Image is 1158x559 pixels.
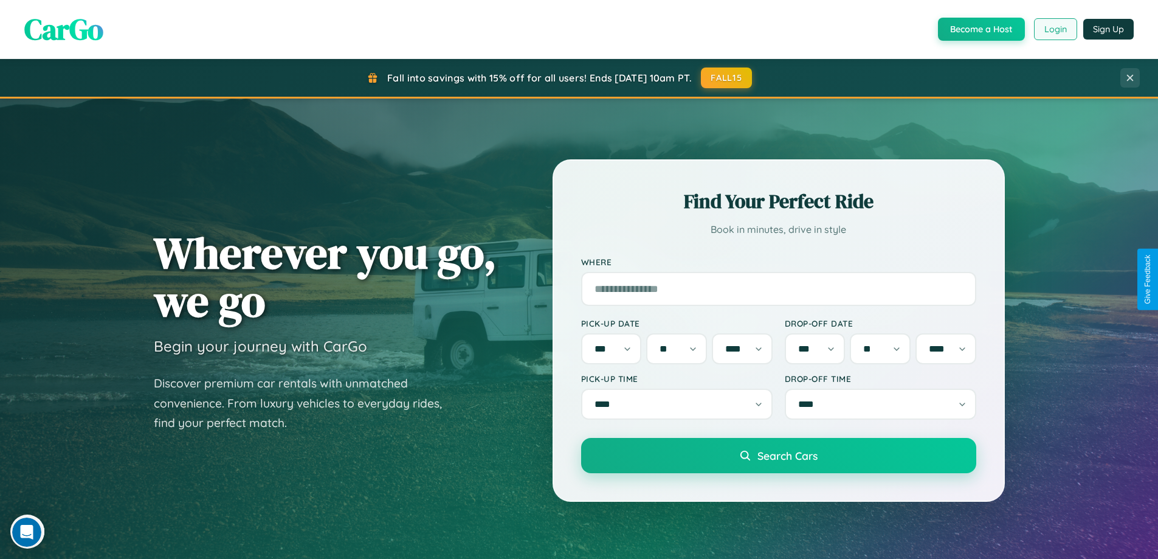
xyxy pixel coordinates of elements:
label: Pick-up Time [581,373,773,384]
button: Become a Host [938,18,1025,41]
button: Search Cars [581,438,976,473]
button: Login [1034,18,1077,40]
span: Fall into savings with 15% off for all users! Ends [DATE] 10am PT. [387,72,692,84]
div: Open Intercom Messenger [5,5,226,38]
label: Where [581,257,976,267]
button: Sign Up [1083,19,1134,40]
h3: Begin your journey with CarGo [154,337,367,355]
div: Give Feedback [1143,255,1152,304]
h2: Find Your Perfect Ride [581,188,976,215]
label: Drop-off Date [785,318,976,328]
span: CarGo [24,9,103,49]
h1: Wherever you go, we go [154,229,497,325]
p: Book in minutes, drive in style [581,221,976,238]
span: Search Cars [757,449,818,462]
label: Pick-up Date [581,318,773,328]
button: FALL15 [701,68,752,88]
label: Drop-off Time [785,373,976,384]
p: Discover premium car rentals with unmatched convenience. From luxury vehicles to everyday rides, ... [154,373,458,433]
iframe: Intercom live chat [12,518,41,547]
iframe: Intercom live chat discovery launcher [10,515,44,549]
